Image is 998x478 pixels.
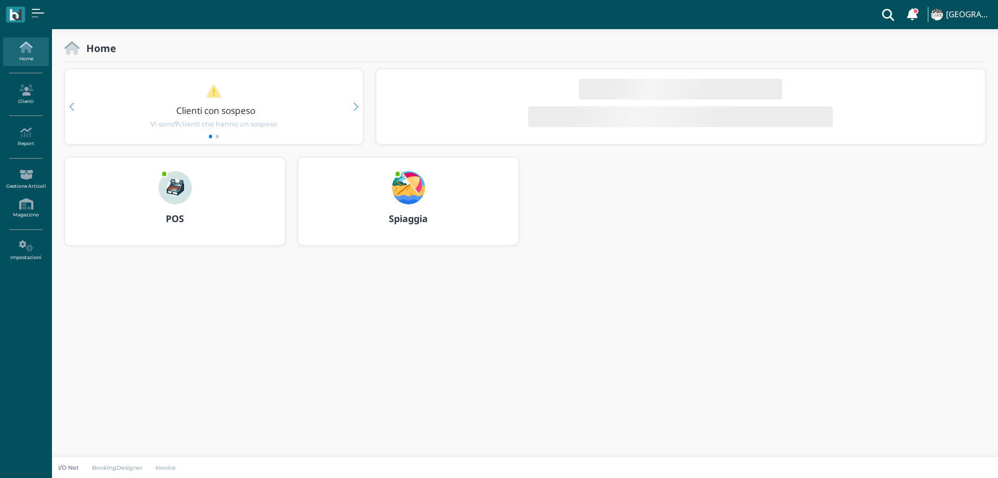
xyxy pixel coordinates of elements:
iframe: Help widget launcher [924,446,989,469]
img: ... [159,171,192,204]
a: ... [GEOGRAPHIC_DATA] [929,2,992,27]
a: Report [3,123,48,151]
img: logo [9,9,21,21]
b: Spiaggia [389,212,428,225]
a: Clienti con sospeso Vi sono7clienti che hanno un sospeso [85,84,343,129]
a: ... POS [64,157,285,258]
h2: Home [80,43,116,54]
b: POS [166,212,184,225]
div: 1 / 2 [65,69,363,144]
a: Clienti [3,80,48,109]
b: 7 [175,120,179,128]
a: Impostazioni [3,236,48,265]
a: ... Spiaggia [298,157,519,258]
h3: Clienti con sospeso [87,106,345,115]
a: Magazzino [3,194,48,223]
img: ... [392,171,425,204]
img: ... [931,9,942,20]
a: Gestione Articoli [3,165,48,193]
div: Next slide [353,103,358,111]
a: Home [3,37,48,66]
span: Vi sono clienti che hanno un sospeso [150,119,277,129]
h4: [GEOGRAPHIC_DATA] [946,10,992,19]
div: Previous slide [69,103,74,111]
